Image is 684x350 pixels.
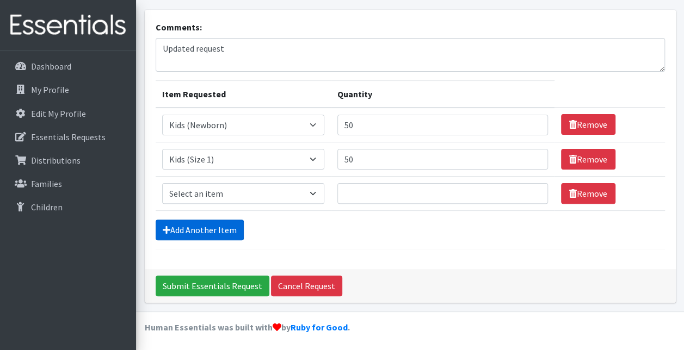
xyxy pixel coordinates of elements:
[561,149,615,170] a: Remove
[31,132,106,142] p: Essentials Requests
[4,79,132,101] a: My Profile
[145,322,350,333] strong: Human Essentials was built with by .
[31,202,63,212] p: Children
[271,276,342,296] a: Cancel Request
[31,108,86,119] p: Edit My Profile
[561,183,615,204] a: Remove
[31,178,62,189] p: Families
[31,84,69,95] p: My Profile
[4,55,132,77] a: Dashboard
[156,276,269,296] input: Submit Essentials Request
[4,173,132,195] a: Families
[291,322,348,333] a: Ruby for Good
[31,155,81,166] p: Distributions
[31,61,71,72] p: Dashboard
[4,196,132,218] a: Children
[156,21,202,34] label: Comments:
[4,149,132,171] a: Distributions
[4,7,132,43] img: HumanEssentials
[331,80,554,108] th: Quantity
[561,114,615,135] a: Remove
[4,103,132,124] a: Edit My Profile
[4,126,132,148] a: Essentials Requests
[156,220,244,240] a: Add Another Item
[156,80,331,108] th: Item Requested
